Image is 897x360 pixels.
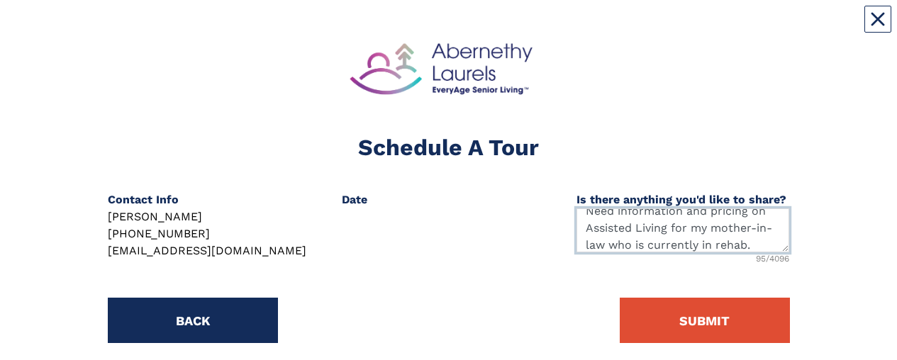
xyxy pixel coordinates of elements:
[620,298,790,343] button: SUBMIT
[108,136,790,159] div: Schedule A Tour
[108,225,321,242] div: [PHONE_NUMBER]
[108,298,278,343] button: BACK
[108,193,179,206] span: Contact Info
[864,6,891,33] button: Close
[576,193,786,206] span: Is there anything you'd like to share?
[108,242,321,259] div: [EMAIL_ADDRESS][DOMAIN_NAME]
[342,37,555,108] img: e22b6a52-0d43-430c-b4f3-9460b9c19563.png
[576,208,790,252] textarea: Need information and pricing on Assisted Living for my mother-in-law who is currently in rehab.
[342,193,367,206] span: Date
[108,208,321,225] div: [PERSON_NAME]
